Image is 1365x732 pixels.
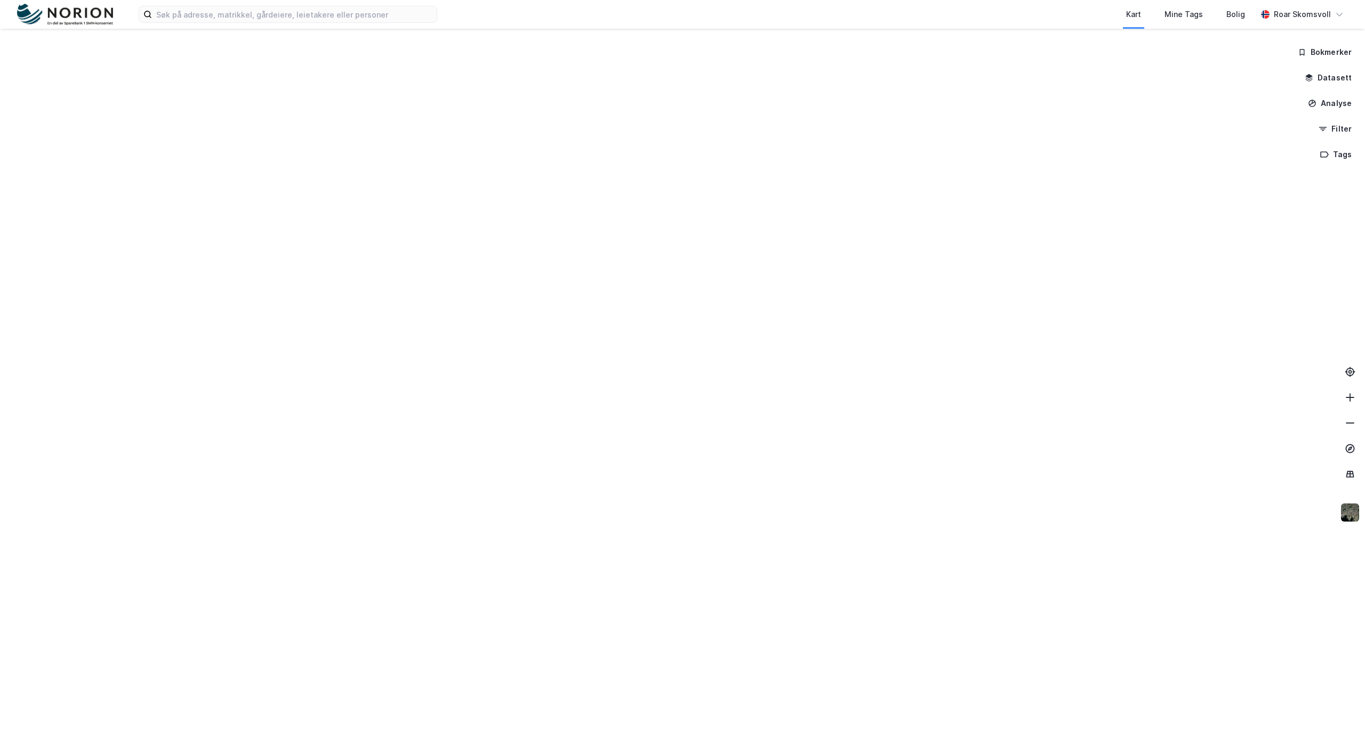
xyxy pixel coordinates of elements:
div: Kart [1126,8,1141,21]
img: norion-logo.80e7a08dc31c2e691866.png [17,4,113,26]
div: Bolig [1226,8,1245,21]
input: Søk på adresse, matrikkel, gårdeiere, leietakere eller personer [152,6,437,22]
div: Mine Tags [1165,8,1203,21]
div: Roar Skomsvoll [1274,8,1331,21]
